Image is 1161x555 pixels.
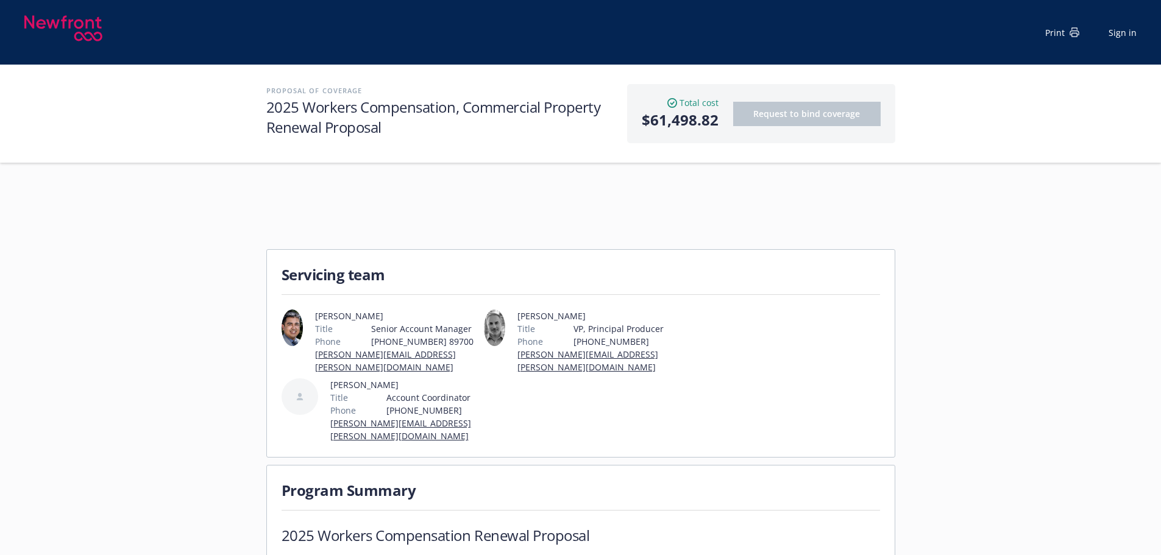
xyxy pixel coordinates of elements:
[573,335,681,348] span: [PHONE_NUMBER]
[330,378,479,391] span: [PERSON_NAME]
[517,335,543,348] span: Phone
[642,109,719,131] span: $61,498.82
[330,391,348,404] span: Title
[315,322,333,335] span: Title
[282,264,880,285] h1: Servicing team
[266,84,615,97] h2: Proposal of coverage
[282,480,880,500] h1: Program Summary
[517,322,535,335] span: Title
[315,309,479,322] span: [PERSON_NAME]
[330,404,356,417] span: Phone
[1045,26,1079,39] div: Print
[315,335,341,348] span: Phone
[573,322,681,335] span: VP, Principal Producer
[753,108,860,119] span: Request to bind coverage
[386,404,479,417] span: [PHONE_NUMBER]
[484,309,505,346] img: employee photo
[733,102,881,126] button: Request to bind coverage
[517,309,681,322] span: [PERSON_NAME]
[1109,26,1137,39] a: Sign in
[315,348,456,373] a: [PERSON_NAME][EMAIL_ADDRESS][PERSON_NAME][DOMAIN_NAME]
[330,417,471,442] a: [PERSON_NAME][EMAIL_ADDRESS][PERSON_NAME][DOMAIN_NAME]
[282,525,590,545] h1: 2025 Workers Compensation Renewal Proposal
[386,391,479,404] span: Account Coordinator
[680,96,719,109] span: Total cost
[266,97,615,137] h1: 2025 Workers Compensation, Commercial Property Renewal Proposal
[371,322,479,335] span: Senior Account Manager
[282,309,303,346] img: employee photo
[371,335,479,348] span: [PHONE_NUMBER] 89700
[517,348,658,373] a: [PERSON_NAME][EMAIL_ADDRESS][PERSON_NAME][DOMAIN_NAME]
